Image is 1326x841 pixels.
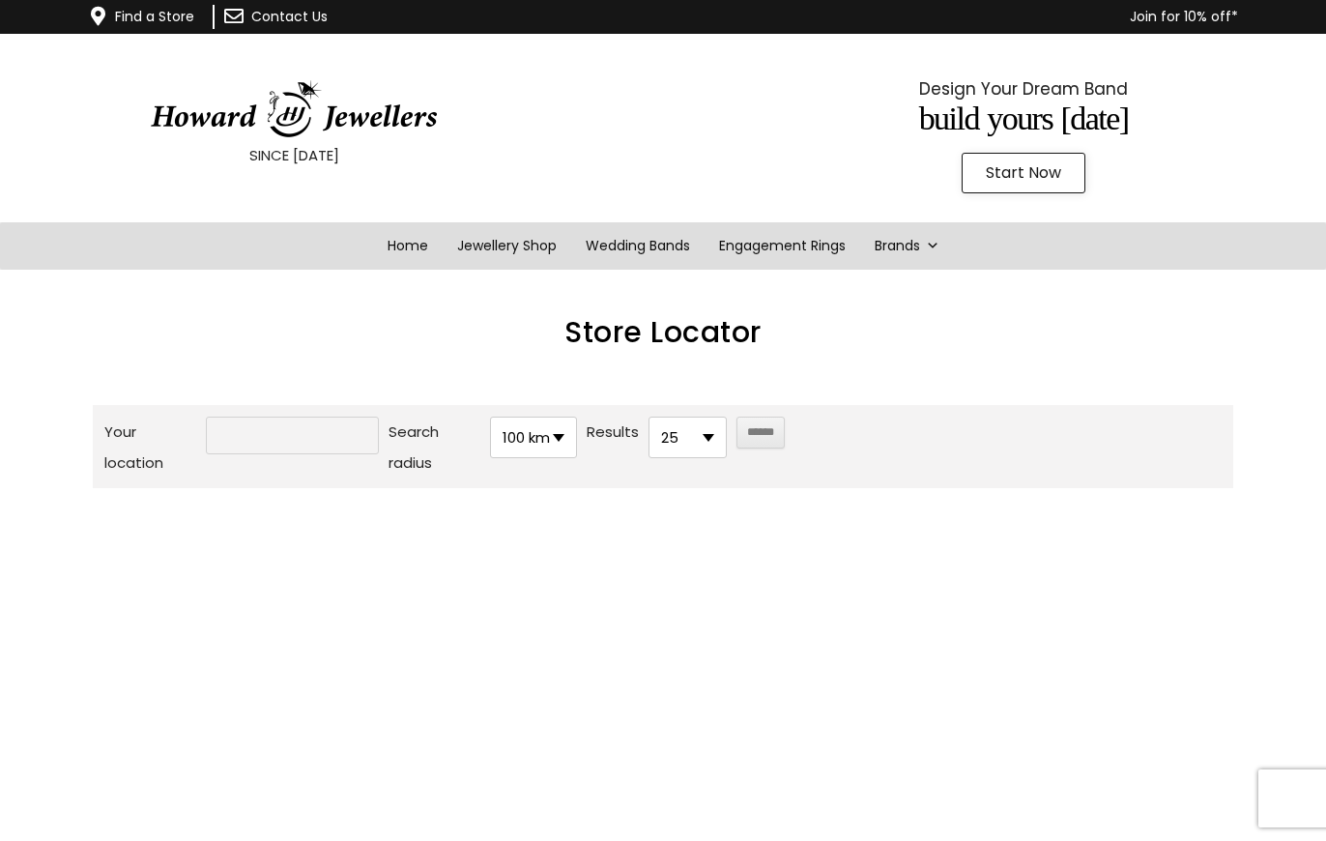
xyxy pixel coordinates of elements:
[115,7,194,26] a: Find a Store
[93,318,1233,347] h2: Store Locator
[860,222,954,270] a: Brands
[778,74,1270,103] p: Design Your Dream Band
[389,417,480,478] label: Search radius
[251,7,328,26] a: Contact Us
[919,101,1129,136] span: Build Yours [DATE]
[104,417,196,478] label: Your location
[48,143,540,168] p: SINCE [DATE]
[373,222,443,270] a: Home
[962,153,1085,193] a: Start Now
[571,222,705,270] a: Wedding Bands
[705,222,860,270] a: Engagement Rings
[149,80,439,138] img: HowardJewellersLogo-04
[442,5,1238,29] p: Join for 10% off*
[443,222,571,270] a: Jewellery Shop
[587,417,639,448] label: Results
[986,165,1061,181] span: Start Now
[649,418,726,457] span: 25
[491,418,576,457] span: 100 km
